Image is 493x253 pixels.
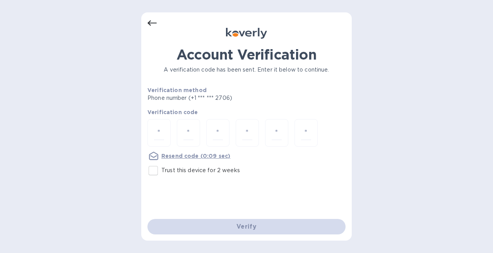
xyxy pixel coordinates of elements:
[161,153,230,159] u: Resend code (0:09 sec)
[161,166,240,174] p: Trust this device for 2 weeks
[147,87,207,93] b: Verification method
[147,94,291,102] p: Phone number (+1 *** *** 2706)
[147,66,346,74] p: A verification code has been sent. Enter it below to continue.
[147,46,346,63] h1: Account Verification
[147,108,346,116] p: Verification code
